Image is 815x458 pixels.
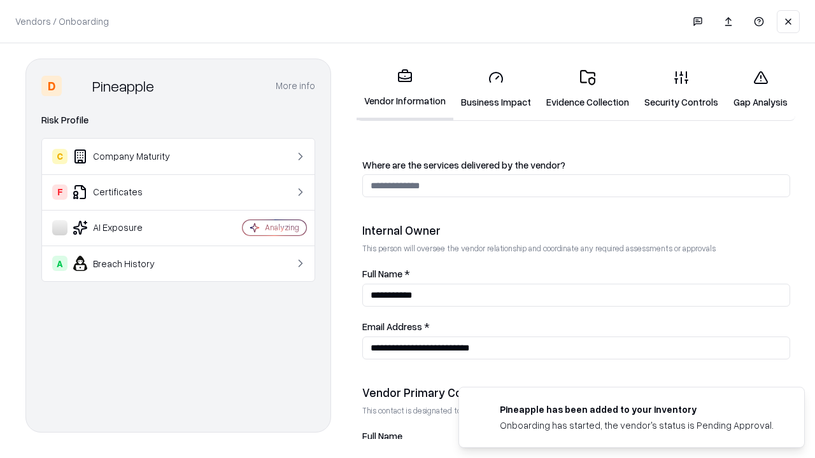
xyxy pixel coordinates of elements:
[500,403,774,416] div: Pineapple has been added to your inventory
[474,403,490,418] img: pineappleenergy.com
[52,149,67,164] div: C
[726,60,795,119] a: Gap Analysis
[500,419,774,432] div: Onboarding has started, the vendor's status is Pending Approval.
[453,60,539,119] a: Business Impact
[362,322,790,331] label: Email Address *
[52,184,67,200] div: F
[276,74,315,97] button: More info
[362,160,790,170] label: Where are the services delivered by the vendor?
[362,243,790,254] p: This person will oversee the vendor relationship and coordinate any required assessments or appro...
[362,223,790,238] div: Internal Owner
[357,59,453,120] a: Vendor Information
[41,76,62,96] div: D
[52,256,67,271] div: A
[52,149,204,164] div: Company Maturity
[362,405,790,416] p: This contact is designated to receive the assessment request from Shift
[52,184,204,200] div: Certificates
[52,256,204,271] div: Breach History
[362,385,790,400] div: Vendor Primary Contact
[362,431,790,441] label: Full Name
[41,113,315,128] div: Risk Profile
[67,76,87,96] img: Pineapple
[539,60,637,119] a: Evidence Collection
[265,222,299,233] div: Analyzing
[637,60,726,119] a: Security Controls
[362,269,790,279] label: Full Name *
[52,220,204,235] div: AI Exposure
[92,76,154,96] div: Pineapple
[15,15,109,28] p: Vendors / Onboarding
